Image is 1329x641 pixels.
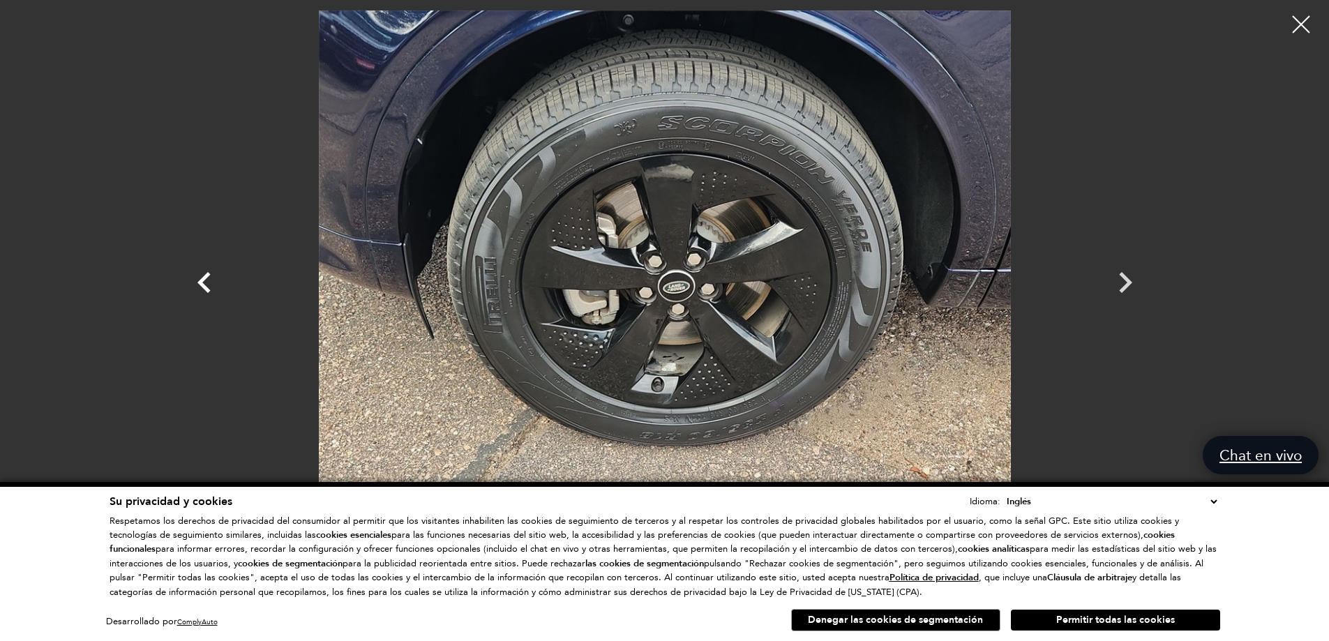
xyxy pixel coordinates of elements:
font: para las funciones necesarias del sitio web, la accesibilidad y las preferencias de cookies (que ... [391,529,1143,540]
font: las cookies de segmentación [585,557,704,570]
font: Respetamos los derechos de privacidad del consumidor al permitir que los visitantes inhabiliten l... [110,515,1179,540]
font: para medir las estadísticas del sitio web y las interacciones de los usuarios, y [110,543,1217,568]
font: para la publicidad reorientada entre sitios. Puede rechazar [343,558,585,568]
font: y detalla las categorías de información personal que recopilamos, los fines para los cuales se ut... [110,572,1181,597]
font: cookies analíticas [958,543,1030,555]
a: ComplyAuto [177,617,218,626]
font: Denegar las cookies de segmentación [808,613,983,626]
font: Desarrollado por [106,616,177,626]
font: cookies de segmentación [238,557,343,570]
font: , que incluye una [979,572,1047,582]
font: Permitir todas las cookies [1056,613,1175,626]
div: Anterior [183,255,225,317]
font: para informar errores, recordar la configuración y ofrecer funciones opcionales (incluido el chat... [156,543,958,554]
font: Cláusula de arbitraje [1047,571,1132,584]
img: Land Rover S R-Dynamic Azul Portofino Metalizado 2022 usado imagen 26 [246,10,1083,529]
a: Chat en vivo [1203,436,1319,474]
font: Política de privacidad [889,571,979,584]
font: Su privacidad y cookies [110,494,232,509]
font: cookies esenciales [316,529,391,541]
button: Permitir todas las cookies [1011,610,1220,631]
div: Próximo [1104,255,1146,317]
span: Chat en vivo [1212,446,1309,465]
select: Seleccionar idioma [1003,494,1220,509]
font: Idioma: [970,496,1000,506]
button: Denegar las cookies de segmentación [791,609,1000,631]
font: Chat en vivo [1219,446,1302,464]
